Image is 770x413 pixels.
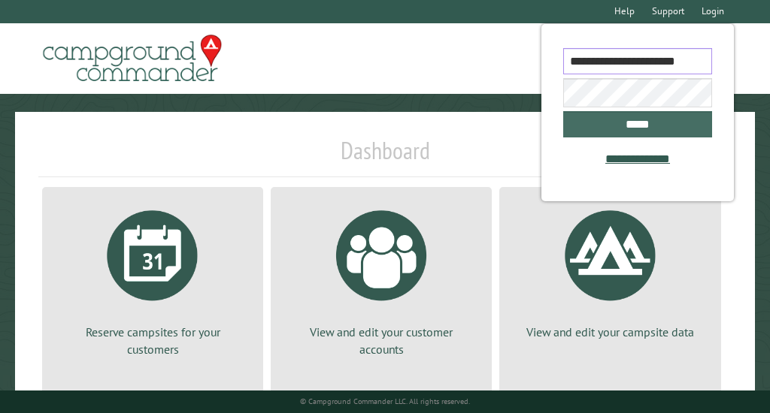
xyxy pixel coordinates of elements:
[289,199,474,357] a: View and edit your customer accounts
[289,324,474,357] p: View and edit your customer accounts
[60,199,245,357] a: Reserve campsites for your customers
[38,29,226,88] img: Campground Commander
[38,136,732,177] h1: Dashboard
[60,324,245,357] p: Reserve campsites for your customers
[300,396,470,406] small: © Campground Commander LLC. All rights reserved.
[517,324,702,340] p: View and edit your campsite data
[517,199,702,340] a: View and edit your campsite data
